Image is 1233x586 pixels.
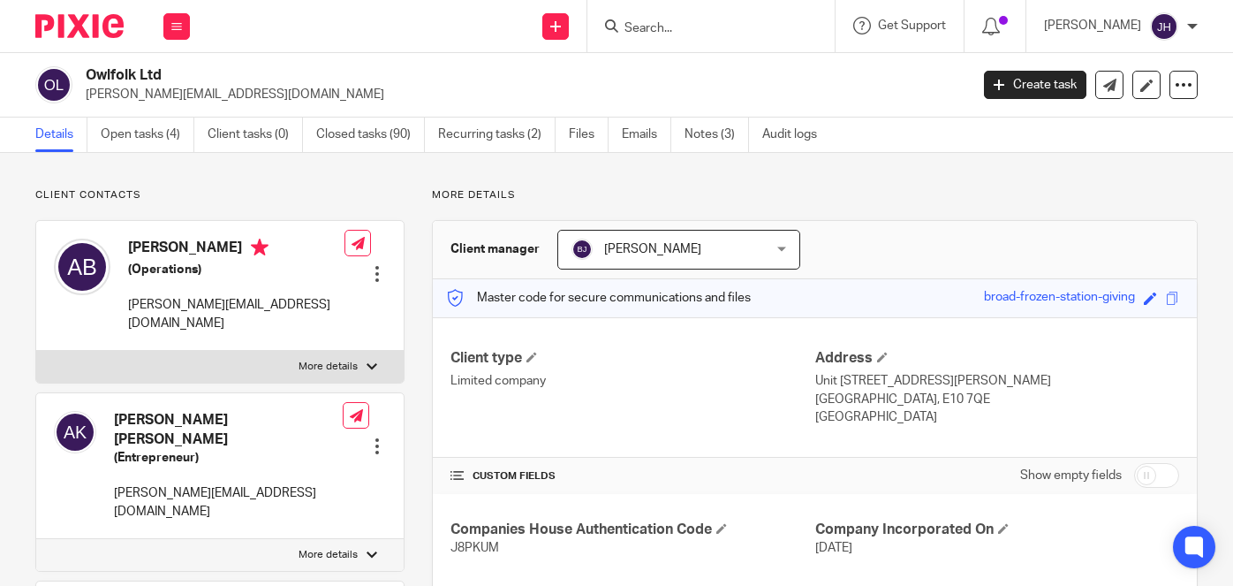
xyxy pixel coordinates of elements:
[299,360,358,374] p: More details
[35,14,124,38] img: Pixie
[571,239,593,260] img: svg%3E
[86,66,783,85] h2: Owlfolk Ltd
[35,66,72,103] img: svg%3E
[815,391,1179,408] p: [GEOGRAPHIC_DATA], E10 7QE
[569,118,609,152] a: Files
[984,288,1135,308] div: broad-frozen-station-giving
[446,289,751,307] p: Master code for secure communications and files
[450,240,540,258] h3: Client manager
[86,86,957,103] p: [PERSON_NAME][EMAIL_ADDRESS][DOMAIN_NAME]
[815,521,1179,539] h4: Company Incorporated On
[450,469,814,483] h4: CUSTOM FIELDS
[984,71,1086,99] a: Create task
[450,521,814,539] h4: Companies House Authentication Code
[1150,12,1178,41] img: svg%3E
[685,118,749,152] a: Notes (3)
[1020,467,1122,484] label: Show empty fields
[623,21,782,37] input: Search
[128,239,344,261] h4: [PERSON_NAME]
[35,118,87,152] a: Details
[208,118,303,152] a: Client tasks (0)
[114,484,343,521] p: [PERSON_NAME][EMAIL_ADDRESS][DOMAIN_NAME]
[438,118,556,152] a: Recurring tasks (2)
[815,542,852,554] span: [DATE]
[815,349,1179,368] h4: Address
[878,19,946,32] span: Get Support
[432,188,1198,202] p: More details
[114,449,343,467] h5: (Entrepreneur)
[762,118,830,152] a: Audit logs
[54,411,96,453] img: svg%3E
[316,118,425,152] a: Closed tasks (90)
[1044,17,1141,34] p: [PERSON_NAME]
[114,411,343,449] h4: [PERSON_NAME] [PERSON_NAME]
[604,243,701,255] span: [PERSON_NAME]
[128,261,344,278] h5: (Operations)
[815,372,1179,390] p: Unit [STREET_ADDRESS][PERSON_NAME]
[450,349,814,368] h4: Client type
[450,542,499,554] span: J8PKUM
[622,118,671,152] a: Emails
[35,188,405,202] p: Client contacts
[815,408,1179,426] p: [GEOGRAPHIC_DATA]
[54,239,110,295] img: svg%3E
[299,548,358,562] p: More details
[450,372,814,390] p: Limited company
[251,239,269,256] i: Primary
[128,296,344,332] p: [PERSON_NAME][EMAIL_ADDRESS][DOMAIN_NAME]
[101,118,194,152] a: Open tasks (4)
